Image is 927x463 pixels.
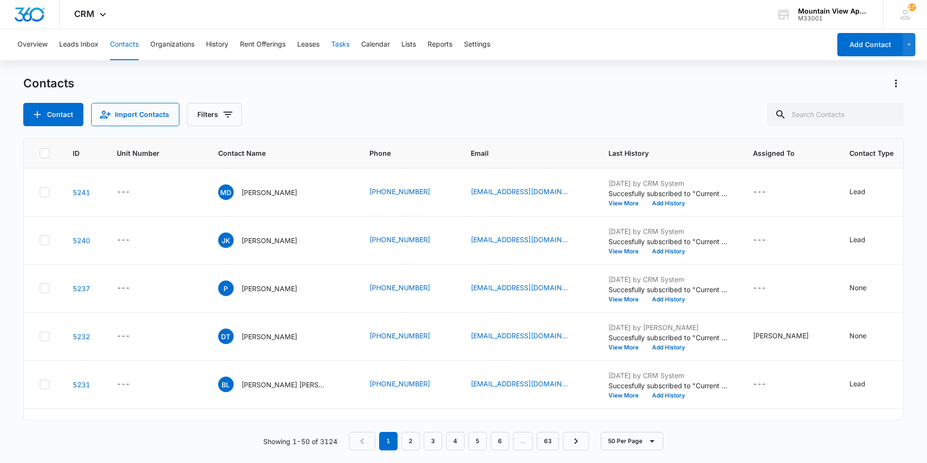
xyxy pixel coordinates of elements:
[73,284,90,293] a: Navigate to contact details page for Peter
[753,148,812,158] span: Assigned To
[241,380,329,390] p: [PERSON_NAME] [PERSON_NAME]
[369,234,430,245] a: [PHONE_NUMBER]
[117,148,195,158] span: Unit Number
[767,103,904,126] input: Search Contacts
[369,379,430,389] a: [PHONE_NUMBER]
[753,282,766,294] div: ---
[297,29,320,60] button: Leases
[908,3,916,11] div: notifications count
[369,379,448,390] div: Phone - 7197610628 - Select to Edit Field
[218,184,315,200] div: Contact Name - Megan Dealbert - Select to Edit Field
[240,29,286,60] button: Rent Offerings
[471,186,585,198] div: Email - aubs1021@gmail.com - Select to Edit Field
[471,234,585,246] div: Email - jdklenda20@gmail.com - Select to Edit Field
[645,200,692,206] button: Add History
[753,234,783,246] div: Assigned To - - Select to Edit Field
[849,148,906,158] span: Contact Type
[471,379,585,390] div: Email - bea.lange96@gmail.com - Select to Edit Field
[117,379,130,390] div: ---
[117,331,147,342] div: Unit Number - - Select to Edit Field
[608,380,730,391] p: Succesfully subscribed to "Current Residents ".
[74,9,95,19] span: CRM
[117,282,147,294] div: Unit Number - - Select to Edit Field
[241,235,297,246] p: [PERSON_NAME]
[608,178,730,188] p: [DATE] by CRM System
[23,76,74,91] h1: Contacts
[798,7,869,15] div: account name
[150,29,194,60] button: Organizations
[471,234,568,245] a: [EMAIL_ADDRESS][DOMAIN_NAME]
[608,236,730,247] p: Succesfully subscribed to "Current Residents ".
[73,380,90,389] a: Navigate to contact details page for Bailie Lange
[117,186,147,198] div: Unit Number - - Select to Edit Field
[645,345,692,350] button: Add History
[753,331,809,341] div: [PERSON_NAME]
[491,432,509,450] a: Page 6
[446,432,464,450] a: Page 4
[218,377,234,392] span: BL
[601,432,663,450] button: 50 Per Page
[753,282,783,294] div: Assigned To - - Select to Edit Field
[349,432,589,450] nav: Pagination
[218,377,346,392] div: Contact Name - Bailie Lange - Select to Edit Field
[369,148,433,158] span: Phone
[73,188,90,197] a: Navigate to contact details page for Megan Dealbert
[218,329,315,344] div: Contact Name - Dylan Timmons - Select to Edit Field
[645,393,692,398] button: Add History
[608,284,730,295] p: Succesfully subscribed to "Current Residents ".
[23,103,83,126] button: Add Contact
[608,332,730,343] p: Succesfully subscribed to "Current Residents ".
[117,282,130,294] div: ---
[471,282,585,294] div: Email - peterpan@aol.com - Select to Edit Field
[471,331,568,341] a: [EMAIL_ADDRESS][DOMAIN_NAME]
[563,432,589,450] a: Next Page
[849,331,866,341] div: None
[369,282,430,293] a: [PHONE_NUMBER]
[849,379,883,390] div: Contact Type - Lead - Select to Edit Field
[369,234,448,246] div: Phone - 9703105695 - Select to Edit Field
[753,331,826,342] div: Assigned To - Kaitlyn Mendoza - Select to Edit Field
[888,76,904,91] button: Actions
[73,332,90,341] a: Navigate to contact details page for Dylan Timmons
[849,282,884,294] div: Contact Type - None - Select to Edit Field
[263,436,337,446] p: Showing 1-50 of 3124
[645,248,692,254] button: Add History
[218,281,234,296] span: P
[241,283,297,294] p: [PERSON_NAME]
[369,186,430,197] a: [PHONE_NUMBER]
[424,432,442,450] a: Page 3
[753,186,766,198] div: ---
[218,184,234,200] span: MD
[464,29,490,60] button: Settings
[753,379,783,390] div: Assigned To - - Select to Edit Field
[73,236,90,245] a: Navigate to contact details page for Josephine Klenda
[218,232,315,248] div: Contact Name - Josephine Klenda - Select to Edit Field
[110,29,139,60] button: Contacts
[608,297,645,302] button: View More
[608,393,645,398] button: View More
[117,186,130,198] div: ---
[645,297,692,302] button: Add History
[218,232,234,248] span: JK
[471,282,568,293] a: [EMAIL_ADDRESS][DOMAIN_NAME]
[849,331,884,342] div: Contact Type - None - Select to Edit Field
[849,282,866,293] div: None
[849,234,883,246] div: Contact Type - Lead - Select to Edit Field
[753,379,766,390] div: ---
[401,29,416,60] button: Lists
[837,33,903,56] button: Add Contact
[241,331,297,342] p: [PERSON_NAME]
[608,322,730,332] p: [DATE] by [PERSON_NAME]
[849,186,865,197] div: Lead
[608,188,730,198] p: Succesfully subscribed to "Current Residents ".
[471,186,568,197] a: [EMAIL_ADDRESS][DOMAIN_NAME]
[91,103,179,126] button: Import Contacts
[468,432,487,450] a: Page 5
[218,148,332,158] span: Contact Name
[608,418,730,429] p: [DATE] by CRM System
[471,331,585,342] div: Email - dylant218@gmail.com - Select to Edit Field
[361,29,390,60] button: Calendar
[369,331,448,342] div: Phone - 5154901052 - Select to Edit Field
[608,274,730,284] p: [DATE] by CRM System
[537,432,559,450] a: Page 63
